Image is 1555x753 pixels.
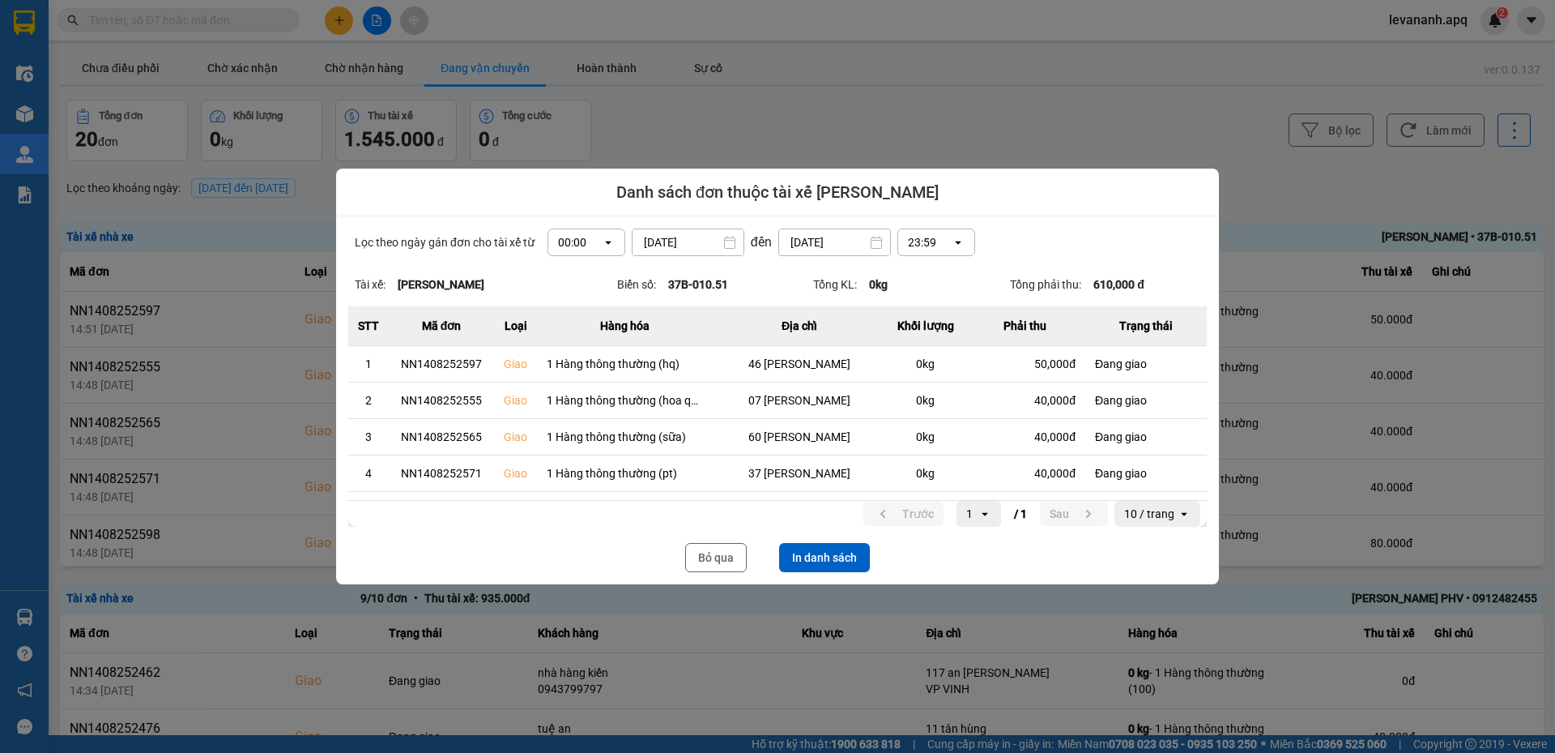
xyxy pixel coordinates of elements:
button: previous page. current page 1 / 1 [863,502,944,526]
div: 1 Hàng thông thường (hoa qua ) [547,392,702,409]
input: Select a date. [779,229,890,255]
strong: 610,000 đ [1093,278,1144,291]
div: Đang giao [1095,356,1197,372]
div: Giao [504,392,527,409]
div: 0 kg [897,429,954,445]
div: Tài xế: [355,276,617,293]
button: In danh sách [779,543,870,572]
svg: open [952,236,965,249]
button: Bỏ qua [685,543,747,572]
th: Hàng hóa [537,306,712,346]
th: Phải thu [964,306,1085,346]
div: 10 / trang [1124,506,1174,522]
input: Selected 23:59. Select a time, 24-hour format. [938,234,939,250]
div: 1 Hàng thông thường (hq) [547,356,702,372]
svg: open [978,507,991,520]
span: / 1 [1014,504,1027,524]
div: 0 kg [897,392,954,409]
div: Đang giao [1095,392,1197,409]
div: NN1408252597 [398,356,484,372]
div: 1 Hàng thông thường (pt) [547,465,702,481]
div: Giao [504,465,527,481]
input: Selected 10 / trang. [1176,506,1178,522]
div: 2 [358,392,379,409]
th: Địa chỉ [712,306,887,346]
div: Giao [504,429,527,445]
div: Tổng KL: [813,276,1010,293]
div: 00:00 [558,234,586,250]
div: 3 [358,429,379,445]
div: 23:59 [908,234,936,250]
div: 40,000 đ [973,465,1076,481]
div: 40,000 đ [973,392,1076,409]
div: 07 [PERSON_NAME] [722,392,877,409]
div: NN1408252555 [398,392,484,409]
strong: 37B-010.51 [668,278,728,291]
div: 0 kg [897,465,954,481]
th: Mã đơn [389,306,494,346]
div: 0 kg [897,356,954,372]
div: 4 [358,465,379,481]
button: next page. current page 1 / 1 [1040,502,1108,526]
div: Đang giao [1095,429,1197,445]
strong: 0 kg [869,278,888,291]
th: Loại [494,306,537,346]
div: 1 Hàng thông thường (sữa) [547,429,702,445]
div: 46 [PERSON_NAME] [722,356,877,372]
div: Tổng phải thu: [1010,276,1207,293]
th: Khối lượng [887,306,964,346]
span: Danh sách đơn thuộc tài xế [PERSON_NAME] [616,181,939,203]
div: NN1408252565 [398,429,484,445]
div: Lọc theo ngày gán đơn cho tài xế từ [348,229,1207,256]
input: Selected 00:00. Select a time, 24-hour format. [588,234,590,250]
div: 40,000 đ [973,429,1076,445]
div: Biển số: [617,276,814,293]
div: Giao [504,356,527,372]
input: Select a date. [633,229,743,255]
div: 60 [PERSON_NAME] [722,429,877,445]
div: 37 [PERSON_NAME] [722,465,877,481]
div: 1 [966,506,973,522]
div: 1 [358,356,379,372]
div: NN1408252571 [398,465,484,481]
strong: [PERSON_NAME] [398,278,484,291]
svg: open [1178,507,1191,520]
th: Trạng thái [1085,306,1207,346]
div: dialog [336,169,1219,584]
div: Đang giao [1095,465,1197,481]
svg: open [602,236,615,249]
div: đến [744,232,778,252]
div: 50,000 đ [973,356,1076,372]
th: STT [348,306,389,346]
